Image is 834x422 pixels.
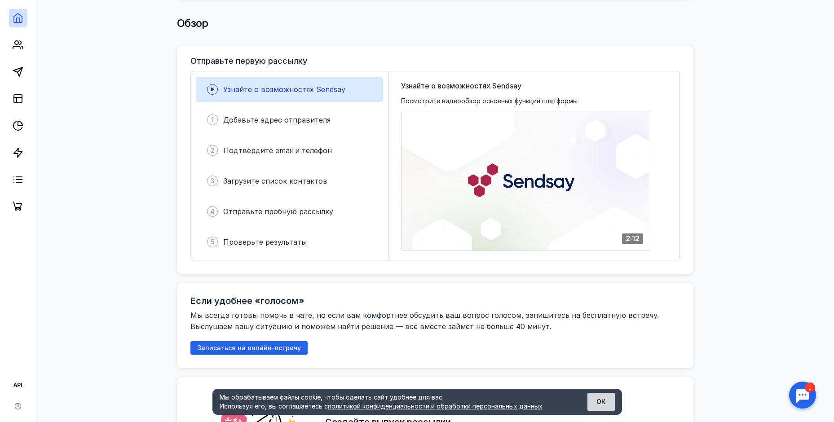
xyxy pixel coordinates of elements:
span: 4 [210,207,215,216]
h3: Отправьте первую рассылку [190,57,307,66]
span: Записаться на онлайн-встречу [197,344,301,352]
span: 3 [210,176,215,185]
a: Записаться на онлайн-встречу [190,344,308,352]
span: Посмотрите видеообзор основных функций платформы: [401,97,579,105]
span: Подтвердите email и телефон [223,146,332,155]
div: Мы обрабатываем файлы cookie, чтобы сделать сайт удобнее для вас. Используя его, вы соглашаетесь c [220,393,565,411]
span: Мы всегда готовы помочь в чате, но если вам комфортнее обсудить ваш вопрос голосом, запишитесь на... [190,311,661,331]
button: ОК [587,393,615,411]
span: Узнайте о возможностях Sendsay [223,85,345,94]
span: Отправьте пробную рассылку [223,207,333,216]
h2: Если удобнее «голосом» [190,295,304,306]
button: Записаться на онлайн-встречу [190,341,308,355]
div: 2:12 [622,233,643,244]
span: Проверьте результаты [223,237,307,246]
span: Добавьте адрес отправителя [223,115,331,124]
span: 1 [211,115,214,124]
span: 5 [211,237,215,246]
span: Обзор [177,17,208,30]
span: 2 [211,146,215,155]
span: Узнайте о возможностях Sendsay [401,80,521,91]
div: 1 [20,5,31,15]
a: политикой конфиденциальности и обработки персональных данных [328,402,543,410]
span: Загрузите список контактов [223,176,327,185]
